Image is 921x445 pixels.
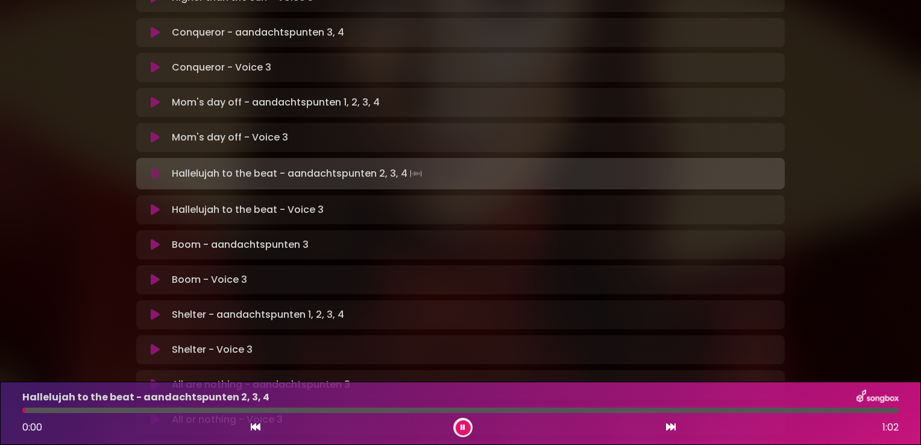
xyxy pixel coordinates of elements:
[407,165,424,182] img: waveform4.gif
[172,95,380,110] p: Mom's day off - aandachtspunten 1, 2, 3, 4
[22,390,269,405] p: Hallelujah to the beat - aandachtspunten 2, 3, 4
[22,420,42,434] span: 0:00
[172,130,288,145] p: Mom's day off - Voice 3
[172,377,350,392] p: All are nothing - aandachtspunten 3
[172,342,253,357] p: Shelter - Voice 3
[172,60,271,75] p: Conqueror - Voice 3
[172,203,324,217] p: Hallelujah to the beat - Voice 3
[172,25,344,40] p: Conqueror - aandachtspunten 3, 4
[172,273,247,287] p: Boom - Voice 3
[172,308,344,322] p: Shelter - aandachtspunten 1, 2, 3, 4
[857,390,899,405] img: songbox-logo-white.png
[172,238,309,252] p: Boom - aandachtspunten 3
[172,165,424,182] p: Hallelujah to the beat - aandachtspunten 2, 3, 4
[882,420,899,435] span: 1:02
